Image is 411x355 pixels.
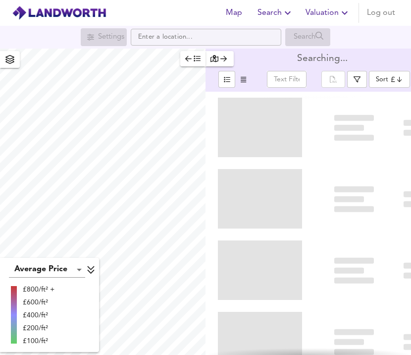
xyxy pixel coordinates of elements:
img: logo [12,5,106,20]
div: £100/ft² [23,336,54,346]
button: Map [218,3,250,23]
span: Map [222,6,246,20]
span: Log out [367,6,395,20]
span: Search [257,6,294,20]
input: Text Filter... [267,71,307,88]
button: Valuation [302,3,355,23]
span: Valuation [306,6,351,20]
div: £200/ft² [23,323,54,333]
button: Search [254,3,298,23]
div: Searching... [297,54,348,64]
input: Enter a location... [131,29,281,46]
div: £600/ft² [23,297,54,307]
div: split button [321,71,345,88]
div: Sort [369,71,410,88]
div: Average Price [9,262,85,278]
div: Search for a location first or explore the map [81,28,127,46]
div: £400/ft² [23,310,54,320]
div: £800/ft² + [23,285,54,295]
button: Log out [363,3,399,23]
div: Sort [376,75,388,84]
